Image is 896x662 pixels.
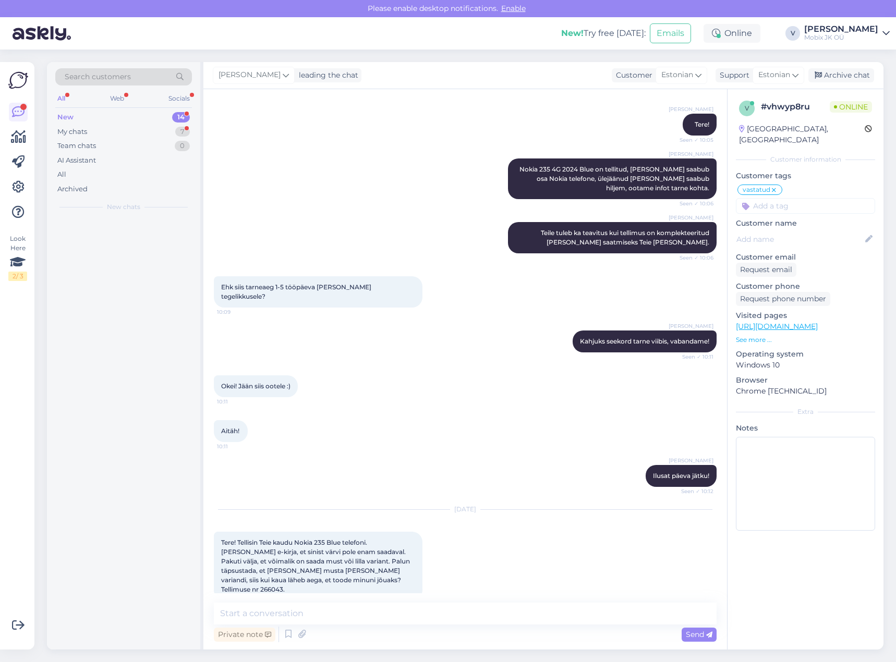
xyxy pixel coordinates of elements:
[221,283,373,300] span: Ehk siis tarneaeg 1-5 tööpäeva [PERSON_NAME] tegelikkusele?
[217,398,256,406] span: 10:11
[743,187,770,193] span: vastatud
[695,120,709,128] span: Tere!
[172,112,190,122] div: 14
[55,92,67,105] div: All
[716,70,749,81] div: Support
[745,104,749,112] span: v
[612,70,652,81] div: Customer
[736,281,875,292] p: Customer phone
[498,4,529,13] span: Enable
[674,353,713,361] span: Seen ✓ 10:11
[736,349,875,360] p: Operating system
[804,25,890,42] a: [PERSON_NAME]Mobix JK OÜ
[519,165,711,192] span: Nokia 235 4G 2024 Blue on tellitud, [PERSON_NAME] saabub osa Nokia telefone, ülejäänud [PERSON_NA...
[674,254,713,262] span: Seen ✓ 10:06
[217,443,256,450] span: 10:11
[65,71,131,82] span: Search customers
[736,218,875,229] p: Customer name
[166,92,192,105] div: Socials
[107,202,140,212] span: New chats
[57,127,87,137] div: My chats
[221,538,411,593] span: Tere! Tellisin Teie kaudu Nokia 235 Blue telefoni. [PERSON_NAME] e-kirja, et sinist värvi pole en...
[674,487,713,495] span: Seen ✓ 10:12
[686,630,712,639] span: Send
[108,92,126,105] div: Web
[661,69,693,81] span: Estonian
[674,200,713,207] span: Seen ✓ 10:06
[669,105,713,113] span: [PERSON_NAME]
[736,375,875,386] p: Browser
[295,70,358,81] div: leading the chat
[669,150,713,158] span: [PERSON_NAME]
[736,198,875,214] input: Add a tag
[736,322,818,331] a: [URL][DOMAIN_NAME]
[653,472,709,480] span: Ilusat päeva jätku!
[736,360,875,371] p: Windows 10
[650,23,691,43] button: Emails
[736,292,830,306] div: Request phone number
[580,337,709,345] span: Kahjuks seekord tarne viibis, vabandame!
[57,184,88,194] div: Archived
[736,310,875,321] p: Visited pages
[561,28,584,38] b: New!
[758,69,790,81] span: Estonian
[219,69,281,81] span: [PERSON_NAME]
[175,141,190,151] div: 0
[221,382,290,390] span: Okei! Jään siis ootele :)
[8,234,27,281] div: Look Here
[214,505,717,514] div: [DATE]
[57,169,66,180] div: All
[830,101,872,113] span: Online
[669,214,713,222] span: [PERSON_NAME]
[736,234,863,245] input: Add name
[214,628,275,642] div: Private note
[57,112,74,122] div: New
[736,407,875,416] div: Extra
[57,141,96,151] div: Team chats
[561,27,646,40] div: Try free [DATE]:
[739,124,865,145] div: [GEOGRAPHIC_DATA], [GEOGRAPHIC_DATA]
[221,427,239,435] span: Aitäh!
[57,155,96,166] div: AI Assistant
[669,322,713,330] span: [PERSON_NAME]
[704,24,760,43] div: Online
[808,68,874,82] div: Archive chat
[804,33,878,42] div: Mobix JK OÜ
[736,335,875,345] p: See more ...
[804,25,878,33] div: [PERSON_NAME]
[736,386,875,397] p: Chrome [TECHNICAL_ID]
[217,308,256,316] span: 10:09
[736,155,875,164] div: Customer information
[736,170,875,181] p: Customer tags
[8,272,27,281] div: 2 / 3
[785,26,800,41] div: V
[674,136,713,144] span: Seen ✓ 10:05
[669,457,713,464] span: [PERSON_NAME]
[736,252,875,263] p: Customer email
[761,101,830,113] div: # vhwyp8ru
[175,127,190,137] div: 7
[736,423,875,434] p: Notes
[8,70,28,90] img: Askly Logo
[541,229,711,246] span: Teile tuleb ka teavitus kui tellimus on komplekteeritud [PERSON_NAME] saatmiseks Teie [PERSON_NAME].
[736,263,796,277] div: Request email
